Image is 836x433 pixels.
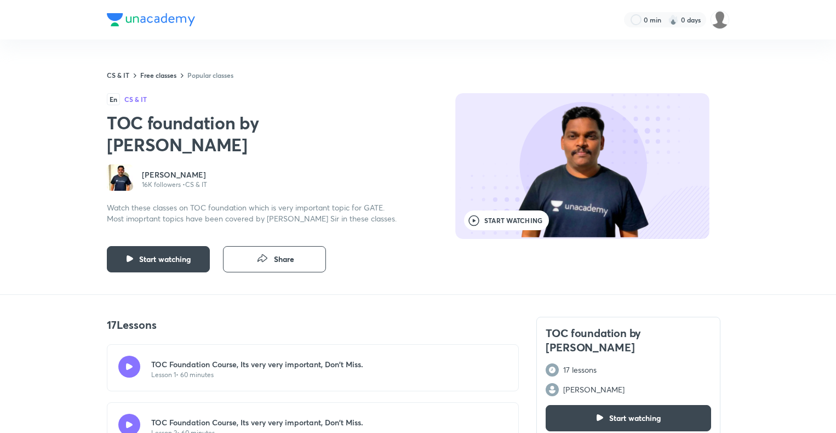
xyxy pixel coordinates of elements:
[107,246,210,272] button: Start watching
[187,71,233,79] a: Popular classes
[139,254,191,265] span: Start watching
[140,71,176,79] a: Free classes
[546,405,711,431] button: Start watching
[107,71,129,79] a: CS & IT
[151,417,363,428] p: TOC Foundation Course, Its very very important, Don't Miss.
[484,217,542,224] span: Start watching
[223,246,326,272] button: Share
[274,254,294,265] span: Share
[546,326,711,355] h4: TOC foundation by [PERSON_NAME]
[668,14,679,25] img: streak
[151,370,363,380] p: Lesson 1 • 60 minutes
[142,169,207,180] a: [PERSON_NAME]
[124,96,147,102] h4: CS & IT
[107,317,519,333] p: 17 Lessons
[107,344,519,391] a: TOC Foundation Course, Its very very important, Don't Miss.Lesson 1• 60 minutes
[107,93,120,105] span: En
[609,413,661,424] span: Start watching
[464,210,549,230] button: Start watching
[107,202,399,224] p: Watch these classes on TOC foundation which is very important topic for GATE. Most imoprtant topi...
[151,358,363,370] p: TOC Foundation Course, Its very very important, Don't Miss.
[516,105,650,239] img: edu-image
[107,164,133,191] img: Avatar
[107,112,399,156] h2: TOC foundation by [PERSON_NAME]
[563,384,625,395] p: [PERSON_NAME]
[142,180,207,189] p: 16K followers • CS & IT
[563,364,597,375] p: 17 lessons
[107,13,195,26] img: Company Logo
[107,164,133,193] a: Avatar
[711,10,729,29] img: Deepika S S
